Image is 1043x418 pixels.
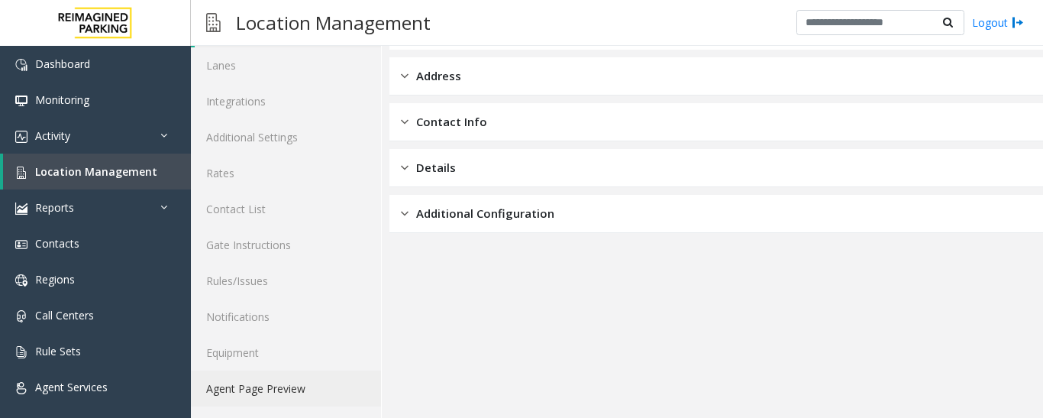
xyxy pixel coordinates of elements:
a: Notifications [191,299,381,335]
a: Location Management [3,154,191,190]
span: Call Centers [35,308,94,322]
img: closed [401,205,408,222]
a: Agent Page Preview [191,371,381,407]
img: logout [1012,15,1024,31]
img: 'icon' [15,203,27,215]
img: 'icon' [15,274,27,287]
img: 'icon' [15,131,27,143]
img: 'icon' [15,382,27,394]
img: 'icon' [15,59,27,71]
a: Logout [972,15,1024,31]
span: Regions [35,272,75,287]
a: Integrations [191,83,381,119]
span: Agent Services [35,380,108,394]
img: pageIcon [206,4,221,41]
h3: Location Management [228,4,438,41]
img: 'icon' [15,310,27,322]
span: Rule Sets [35,344,81,358]
span: Additional Configuration [416,205,554,222]
span: Contact Info [416,113,487,131]
img: closed [401,159,408,177]
a: Contact List [191,191,381,227]
span: Address [416,67,461,85]
span: Contacts [35,236,79,251]
span: Activity [35,128,70,143]
a: Rules/Issues [191,263,381,299]
span: Reports [35,200,74,215]
span: Monitoring [35,92,89,107]
a: Additional Settings [191,119,381,155]
span: Location Management [35,164,157,179]
a: Rates [191,155,381,191]
img: closed [401,67,408,85]
span: Dashboard [35,57,90,71]
span: Details [416,159,456,177]
a: Lanes [191,47,381,83]
img: 'icon' [15,95,27,107]
img: 'icon' [15,346,27,358]
img: closed [401,113,408,131]
a: Gate Instructions [191,227,381,263]
a: Equipment [191,335,381,371]
img: 'icon' [15,238,27,251]
img: 'icon' [15,167,27,179]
